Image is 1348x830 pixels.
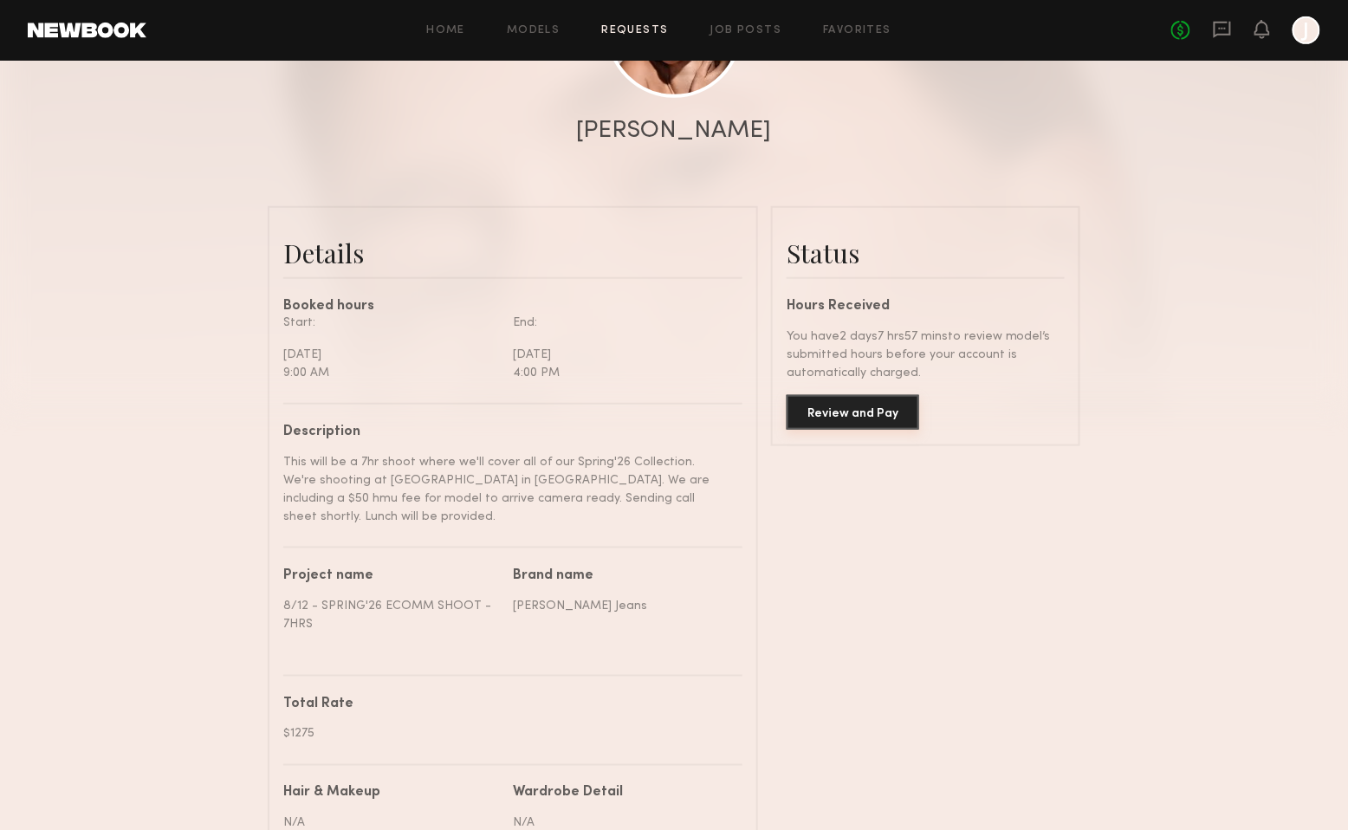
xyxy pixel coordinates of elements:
a: Favorites [823,25,891,36]
div: Brand name [513,569,729,583]
div: [PERSON_NAME] Jeans [513,597,729,615]
div: $1275 [283,725,729,743]
a: Models [507,25,560,36]
button: Review and Pay [787,395,919,430]
div: Details [283,236,742,270]
div: Description [283,425,729,439]
div: Status [787,236,1065,270]
div: End: [513,314,729,332]
a: Requests [602,25,669,36]
div: Total Rate [283,697,729,711]
a: Job Posts [710,25,782,36]
div: You have 2 days 7 hrs 57 mins to review model’s submitted hours before your account is automatica... [787,327,1065,382]
div: Hair & Makeup [283,787,380,801]
div: 9:00 AM [283,364,500,382]
a: Home [427,25,466,36]
div: Wardrobe Detail [513,787,623,801]
a: J [1293,16,1320,44]
div: Booked hours [283,300,742,314]
div: This will be a 7hr shoot where we'll cover all of our Spring'26 Collection. We're shooting at [GE... [283,453,729,526]
div: [PERSON_NAME] [577,119,772,143]
div: Hours Received [787,300,1065,314]
div: Project name [283,569,500,583]
div: [DATE] [513,346,729,364]
div: [DATE] [283,346,500,364]
div: 4:00 PM [513,364,729,382]
div: 8/12 - SPRING'26 ECOMM SHOOT - 7HRS [283,597,500,633]
div: Start: [283,314,500,332]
